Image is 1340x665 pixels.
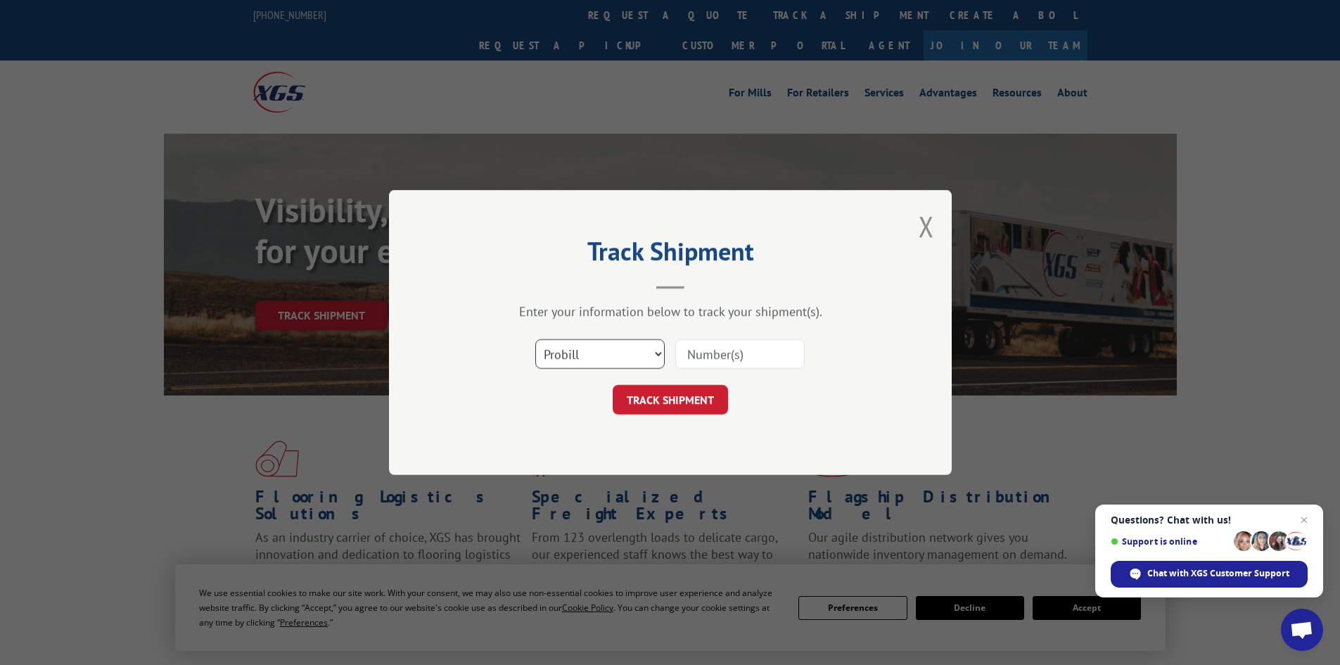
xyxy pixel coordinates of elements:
[675,339,805,369] input: Number(s)
[1281,609,1323,651] div: Open chat
[613,385,728,414] button: TRACK SHIPMENT
[459,241,881,268] h2: Track Shipment
[1111,514,1308,526] span: Questions? Chat with us!
[459,303,881,319] div: Enter your information below to track your shipment(s).
[1111,536,1229,547] span: Support is online
[919,208,934,245] button: Close modal
[1111,561,1308,588] div: Chat with XGS Customer Support
[1296,512,1313,528] span: Close chat
[1147,567,1289,580] span: Chat with XGS Customer Support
